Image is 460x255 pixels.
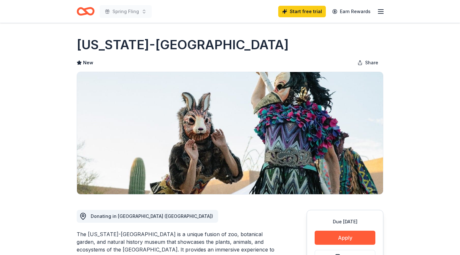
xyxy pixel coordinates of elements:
button: Apply [315,231,375,245]
h1: [US_STATE]-[GEOGRAPHIC_DATA] [77,36,289,54]
button: Spring Fling [100,5,152,18]
span: Spring Fling [112,8,139,15]
a: Home [77,4,95,19]
div: Due [DATE] [315,218,375,226]
span: Share [365,59,378,67]
span: New [83,59,93,67]
button: Share [352,56,383,69]
a: Earn Rewards [328,6,374,17]
span: Donating in [GEOGRAPHIC_DATA] ([GEOGRAPHIC_DATA]) [91,213,213,219]
a: Start free trial [278,6,326,17]
img: Image for Arizona-Sonora Desert Museum [77,72,383,194]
